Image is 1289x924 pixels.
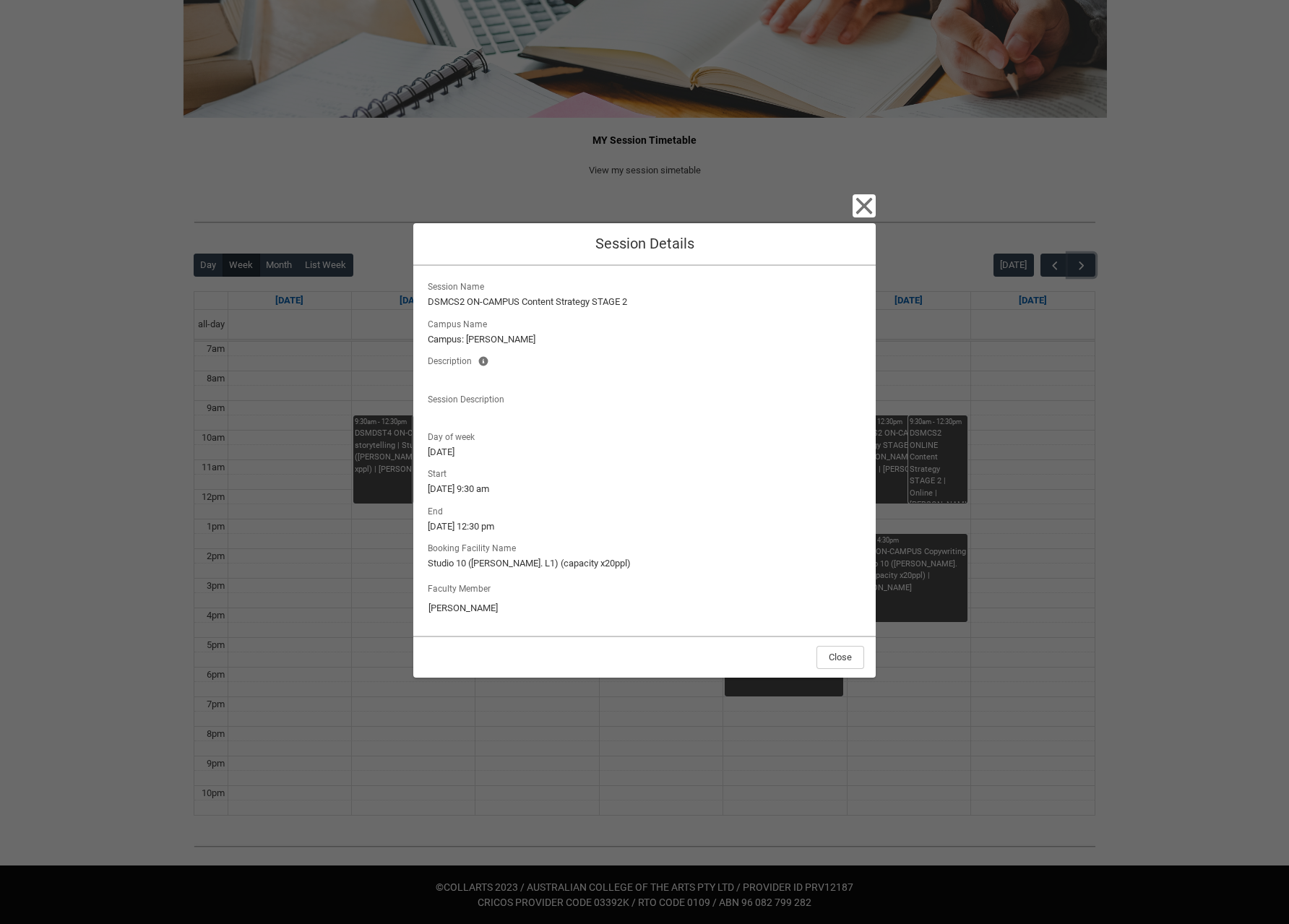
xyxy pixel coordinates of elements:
[428,445,861,459] lightning-formatted-text: [DATE]
[428,502,449,518] span: End
[428,539,522,555] span: Booking Facility Name
[428,295,861,309] lightning-formatted-text: DSMCS2 ON-CAMPUS Content Strategy STAGE 2
[428,556,861,571] lightning-formatted-text: Studio 10 ([PERSON_NAME]. L1) (capacity x20ppl)
[816,646,864,669] button: Close
[428,428,480,444] span: Day of week
[428,277,490,293] span: Session Name
[428,482,861,496] lightning-formatted-text: [DATE] 9:30 am
[428,519,861,534] lightning-formatted-text: [DATE] 12:30 pm
[428,579,496,595] label: Faculty Member
[428,390,510,406] span: Session Description
[428,332,861,347] lightning-formatted-text: Campus: [PERSON_NAME]
[595,235,694,252] span: Session Details
[428,465,452,480] span: Start
[428,352,478,368] span: Description
[428,315,493,331] span: Campus Name
[853,194,876,217] button: Close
